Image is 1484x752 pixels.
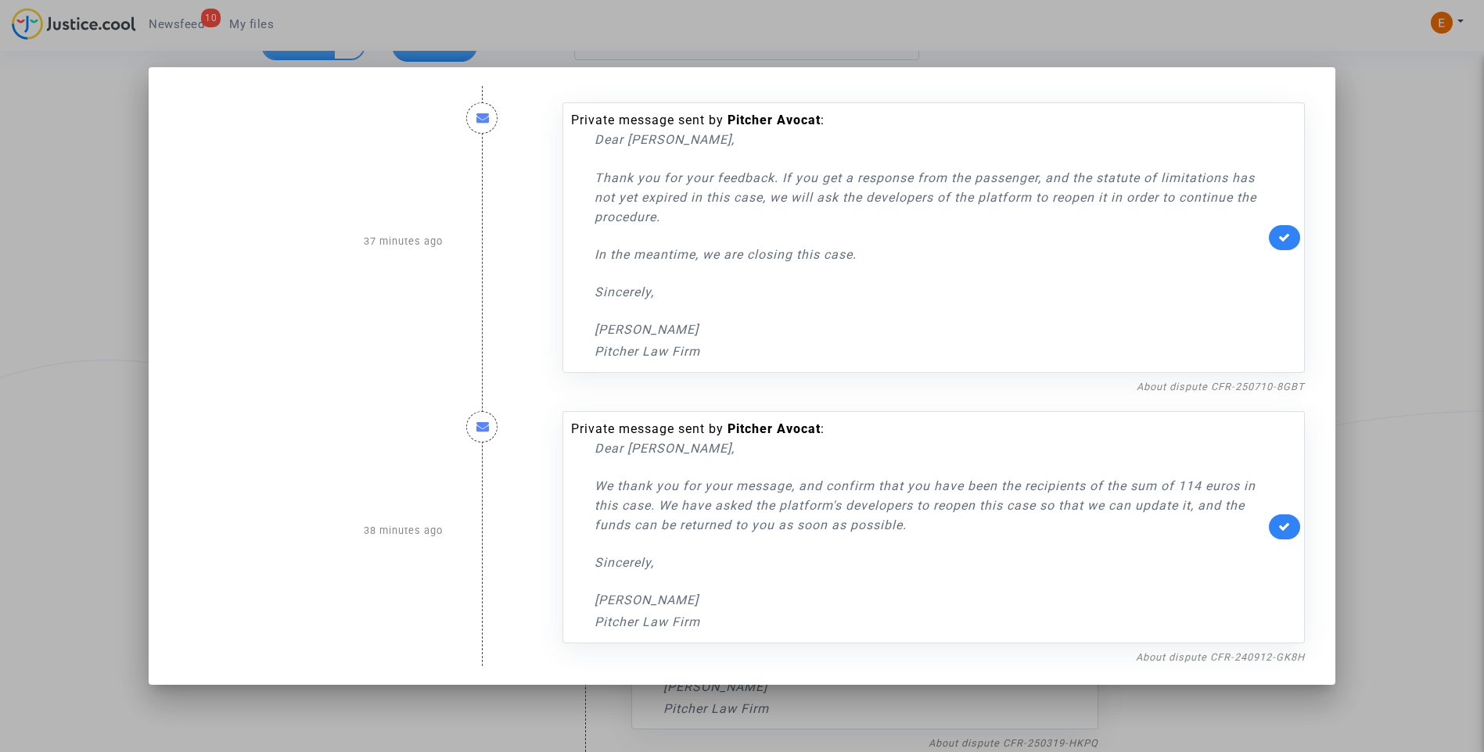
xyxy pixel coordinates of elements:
p: In the meantime, we are closing this case. [595,245,1266,264]
p: Dear [PERSON_NAME], [595,439,1266,458]
a: About dispute CFR-240912-GK8H [1136,651,1305,663]
b: Pitcher Avocat [728,113,821,127]
p: Sincerely, [595,553,1266,572]
p: We thank you for your message, and confirm that you have been the recipients of the sum of 114 eu... [595,476,1266,535]
p: [PERSON_NAME] [595,590,1266,610]
p: Thank you for your feedback. If you get a response from the passenger, and the statute of limitat... [595,168,1266,227]
p: Pitcher Law Firm [595,342,1266,361]
p: [PERSON_NAME] [595,320,1266,339]
p: Dear [PERSON_NAME], [595,130,1266,149]
div: Private message sent by : [571,111,1266,361]
div: Private message sent by : [571,420,1266,632]
p: Sincerely, [595,282,1266,302]
p: Pitcher Law Firm [595,612,1266,632]
b: Pitcher Avocat [728,421,821,436]
a: About dispute CFR-250710-8GBT [1137,381,1305,392]
div: 38 minutes ago [167,396,455,666]
div: 37 minutes ago [167,87,455,395]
